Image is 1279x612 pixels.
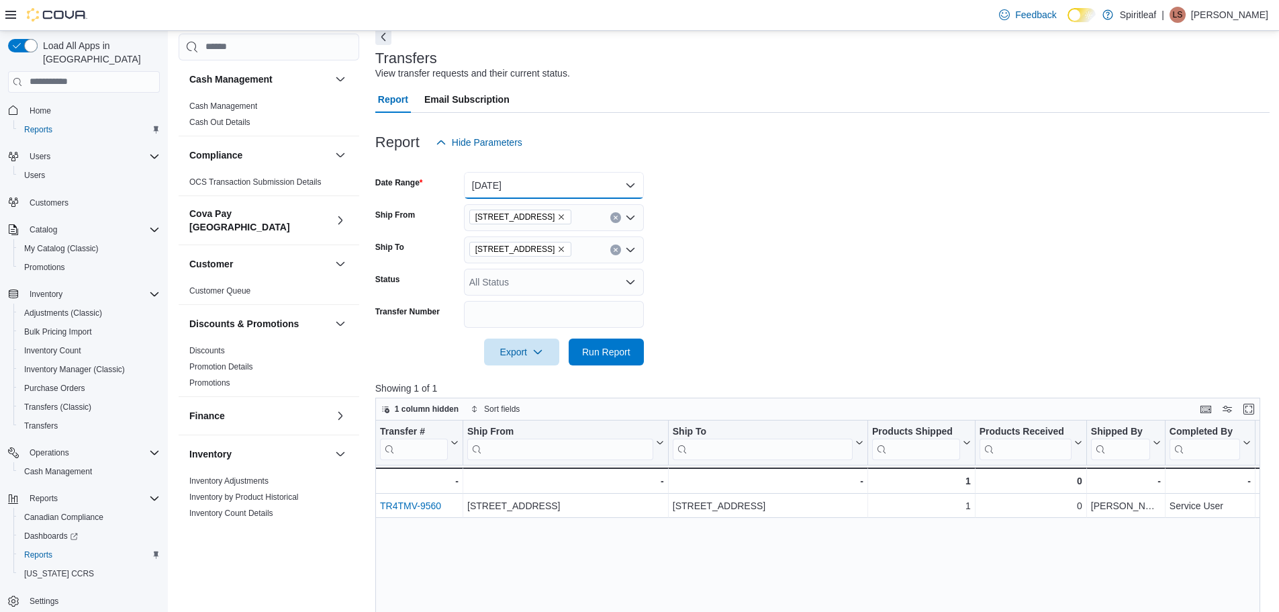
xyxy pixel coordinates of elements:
button: Export [484,339,559,365]
span: Washington CCRS [19,566,160,582]
div: Shipped By [1091,425,1150,460]
button: Open list of options [625,277,636,288]
span: Run Report [582,345,630,359]
div: Ship From [467,425,653,438]
a: My Catalog (Classic) [19,241,104,257]
div: Ship From [467,425,653,460]
a: Cash Out Details [189,118,250,127]
span: Reports [19,547,160,563]
span: Purchase Orders [24,383,85,394]
div: Products Received [980,425,1072,460]
a: Promotions [189,378,230,388]
button: Products Shipped [872,425,971,460]
div: - [673,473,863,489]
button: Customer [332,256,348,272]
button: Discounts & Promotions [332,316,348,332]
p: Showing 1 of 1 [375,382,1270,395]
span: Bulk Pricing Import [24,326,92,337]
div: Ship To [673,425,853,460]
span: Reports [24,490,160,507]
p: [PERSON_NAME] [1191,7,1268,23]
button: Finance [189,409,330,423]
span: Inventory by Product Historical [189,492,299,502]
p: | [1162,7,1164,23]
button: Catalog [3,220,165,239]
h3: Compliance [189,148,242,162]
button: Reports [24,490,63,507]
a: Promotion Details [189,362,253,371]
span: Transfers [19,418,160,434]
span: Users [30,151,50,162]
button: Transfers [13,417,165,435]
div: - [1091,473,1161,489]
span: Inventory Count Details [189,508,273,519]
a: Customers [24,195,74,211]
a: Inventory by Product Historical [189,492,299,502]
button: Purchase Orders [13,379,165,398]
a: Cash Management [189,101,257,111]
button: Cova Pay [GEOGRAPHIC_DATA] [189,207,330,234]
h3: Finance [189,409,225,423]
label: Transfer Number [375,306,440,317]
div: 1 [872,473,971,489]
span: Promotions [189,378,230,388]
a: Reports [19,547,58,563]
div: Completed By [1170,425,1240,438]
div: 1 [872,498,971,514]
a: Bulk Pricing Import [19,324,97,340]
span: Settings [24,593,160,609]
span: Transfers [24,421,58,431]
span: Cash Management [19,464,160,480]
span: [STREET_ADDRESS] [475,210,555,224]
button: Reports [3,489,165,508]
div: Customer [179,283,359,304]
a: Discounts [189,346,225,355]
button: Remove 501 - Spiritleaf Wellington St W (Ottawa) from selection in this group [557,213,565,221]
label: Date Range [375,177,423,188]
button: Open list of options [625,212,636,223]
span: Reports [30,493,58,504]
div: [PERSON_NAME] [1091,498,1161,514]
button: My Catalog (Classic) [13,239,165,258]
button: Canadian Compliance [13,508,165,527]
button: Inventory [189,447,330,461]
span: 501 - Spiritleaf Wellington St W (Ottawa) [469,210,572,224]
div: Lauren S [1170,7,1186,23]
span: Inventory Count [24,345,81,356]
a: Users [19,167,50,183]
a: Cash Management [19,464,97,480]
button: Ship To [673,425,863,460]
button: Ship From [467,425,664,460]
span: Dashboards [19,528,160,544]
a: [US_STATE] CCRS [19,566,99,582]
div: [STREET_ADDRESS] [467,498,664,514]
button: Products Received [980,425,1082,460]
span: Inventory Manager (Classic) [24,364,125,375]
span: Bulk Pricing Import [19,324,160,340]
button: Operations [24,445,75,461]
button: Users [3,147,165,166]
div: Ship To [673,425,853,438]
a: Customer Queue [189,286,250,296]
button: Completed By [1170,425,1251,460]
button: Reports [13,120,165,139]
div: Completed By [1170,425,1240,460]
span: Sort fields [484,404,520,414]
span: 505 - Spiritleaf Tenth Line Rd (Orleans) [469,242,572,257]
img: Cova [27,8,87,21]
div: View transfer requests and their current status. [375,67,570,81]
a: Settings [24,593,64,609]
button: Transfers (Classic) [13,398,165,417]
a: Transfers [19,418,63,434]
span: My Catalog (Classic) [19,241,160,257]
span: Canadian Compliance [19,509,160,525]
span: Adjustments (Classic) [24,308,102,318]
span: 1 column hidden [395,404,459,414]
span: OCS Transaction Submission Details [189,177,322,187]
span: Inventory Manager (Classic) [19,361,160,378]
span: Adjustments (Classic) [19,305,160,321]
span: Canadian Compliance [24,512,103,523]
a: Purchase Orders [19,380,91,396]
div: Compliance [179,174,359,195]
